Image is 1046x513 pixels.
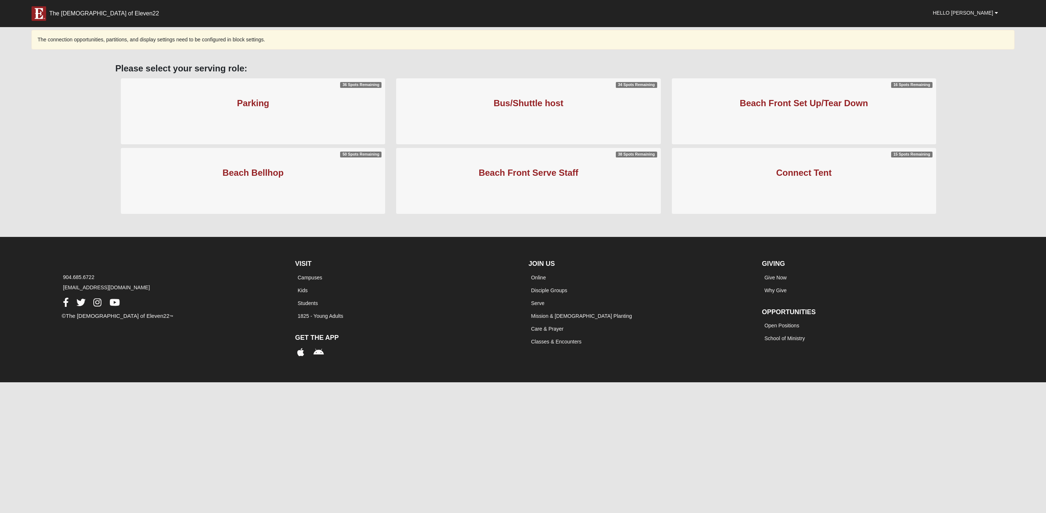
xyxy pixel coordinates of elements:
a: Hello [PERSON_NAME] [927,4,1004,22]
a: Give Now [764,275,787,280]
a: 15 Spots Remaining Connect Tent [672,148,936,214]
a: 38 Spots Remaining Beach Front Serve Staff [396,148,660,214]
span: The connection opportunities, partitions, and display settings need to be configured in block set... [37,37,265,42]
div: © [56,312,290,320]
a: Care & Prayer [531,326,563,332]
a: [EMAIL_ADDRESS][DOMAIN_NAME] [63,285,150,290]
a: Campuses [298,275,322,280]
span: Hello [PERSON_NAME] [933,10,993,16]
h3: Parking [121,98,385,109]
a: 34 Spots Remaining Bus/Shuttle host [396,78,660,144]
a: Serve [531,300,544,306]
h4: Opportunities [762,308,984,316]
a: Classes & Encounters [531,339,581,345]
a: Open Positions [764,323,799,328]
a: Kids [298,287,308,293]
span: 50 Spots Remaining [340,152,381,157]
a: School of Ministry [764,335,805,341]
div: The [DEMOGRAPHIC_DATA] of Eleven22 [49,10,159,17]
h4: Giving [762,260,984,268]
a: 36 Spots Remaining Parking [121,78,385,144]
span: 15 Spots Remaining [891,152,933,157]
a: Disciple Groups [531,287,567,293]
a: The [DEMOGRAPHIC_DATA] of Eleven22 [26,3,164,21]
h3: Beach Front Set Up/Tear Down [672,98,936,109]
a: Online [531,275,546,280]
a: 50 Spots Remaining Beach Bellhop [121,148,385,214]
h3: Connect Tent [672,168,936,178]
h4: Join Us [528,260,751,268]
a: The [DEMOGRAPHIC_DATA] of Eleven22™ [66,313,174,319]
a: 1825 - Young Adults [298,313,343,319]
h3: Beach Front Serve Staff [396,168,660,178]
span: 34 Spots Remaining [616,82,657,88]
a: 16 Spots Remaining Beach Front Set Up/Tear Down [672,78,936,144]
h3: Bus/Shuttle host [396,98,660,109]
h4: Get The App [295,334,517,342]
a: Mission & [DEMOGRAPHIC_DATA] Planting [531,313,632,319]
small: ™ [170,314,174,319]
h3: Please select your serving role: [115,63,942,74]
h3: Beach Bellhop [121,168,385,178]
span: 38 Spots Remaining [616,152,657,157]
span: 16 Spots Remaining [891,82,933,88]
h4: Visit [295,260,517,268]
a: Students [298,300,318,306]
span: 36 Spots Remaining [340,82,381,88]
a: Why Give [764,287,787,293]
a: 904.685.6722 [63,274,94,280]
img: E-icon-fireweed-White-TM.png [31,6,46,21]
